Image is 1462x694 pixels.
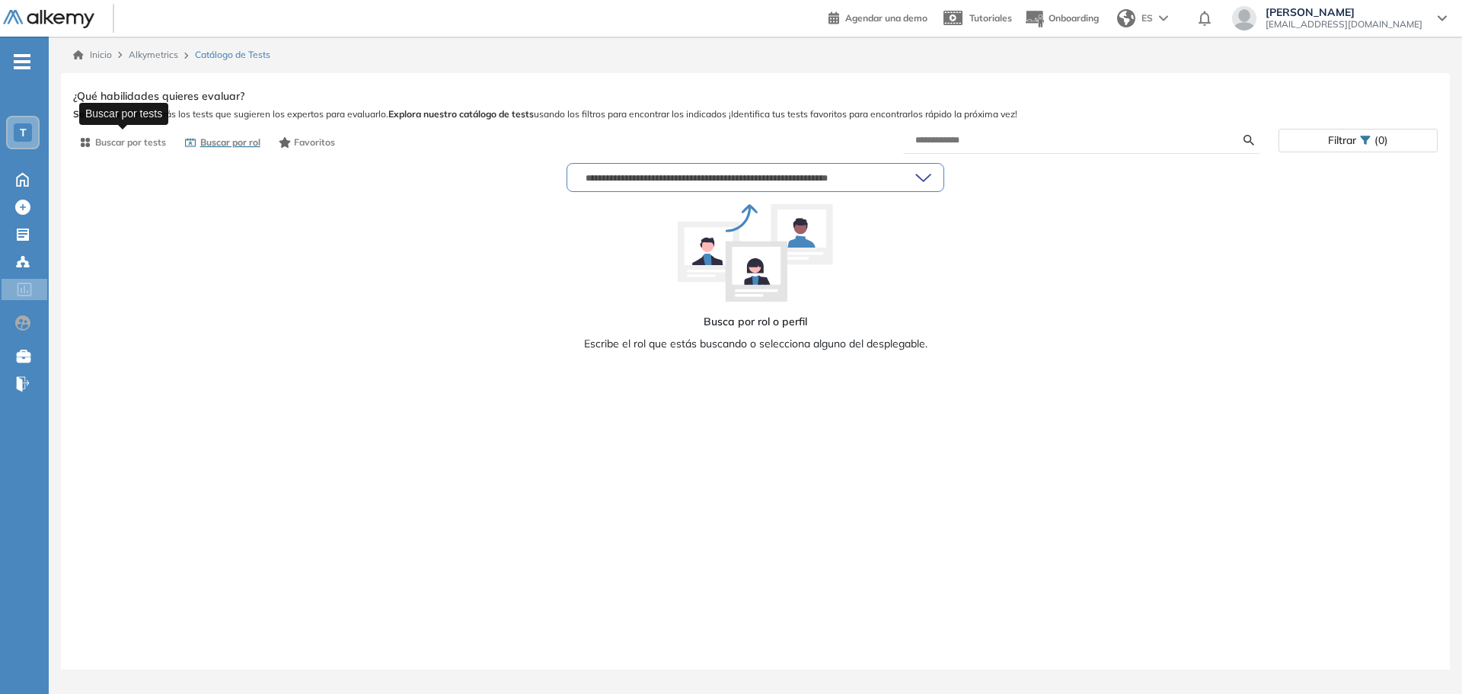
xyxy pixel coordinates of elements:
[1266,18,1422,30] span: [EMAIL_ADDRESS][DOMAIN_NAME]
[195,48,270,62] span: Catálogo de Tests
[73,48,112,62] a: Inicio
[73,108,146,120] b: Selecciona un rol
[294,136,335,149] span: Favoritos
[704,314,807,330] span: Busca por rol o perfil
[20,126,27,139] span: T
[3,10,94,29] img: Logo
[1188,517,1462,694] div: Widget de chat
[273,130,342,155] button: Favoritos
[584,336,927,352] span: Escribe el rol que estás buscando o selecciona alguno del desplegable.
[1117,9,1135,27] img: world
[129,49,178,60] span: Alkymetrics
[178,130,267,155] button: Buscar por rol
[1141,11,1153,25] span: ES
[1374,130,1388,152] span: (0)
[1049,12,1099,24] span: Onboarding
[1188,517,1462,694] iframe: Chat Widget
[828,8,927,26] a: Agendar una demo
[14,60,30,63] i: -
[1159,15,1168,21] img: arrow
[845,12,927,24] span: Agendar una demo
[1024,2,1099,35] button: Onboarding
[1328,130,1356,152] span: Filtrar
[388,108,534,120] b: Explora nuestro catálogo de tests
[95,136,166,149] span: Buscar por tests
[1266,6,1422,18] span: [PERSON_NAME]
[969,12,1012,24] span: Tutoriales
[73,130,172,155] button: Buscar por tests
[200,136,260,149] span: Buscar por rol
[73,88,244,104] span: ¿Qué habilidades quieres evaluar?
[73,107,1438,121] span: y verás los tests que sugieren los expertos para evaluarlo. usando los filtros para encontrar los...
